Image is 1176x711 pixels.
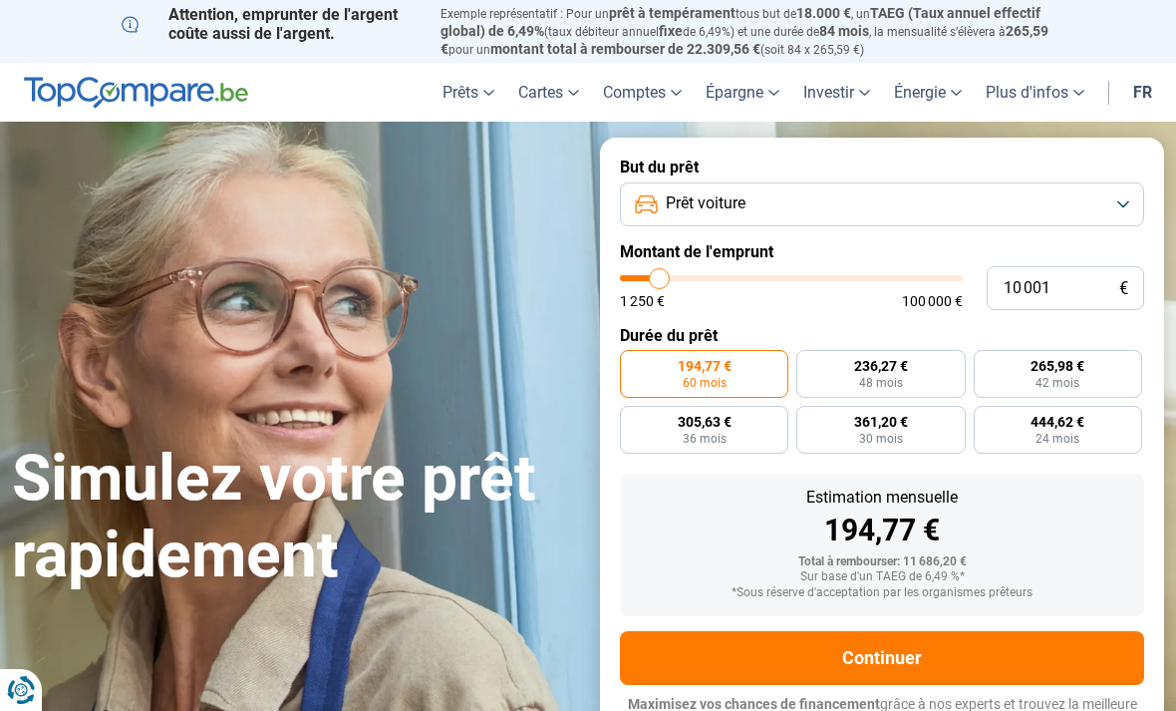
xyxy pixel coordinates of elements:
p: Exemple représentatif : Pour un tous but de , un (taux débiteur annuel de 6,49%) et une durée de ... [441,5,1054,58]
span: 265,59 € [441,23,1048,57]
div: Total à rembourser: 11 686,20 € [636,555,1128,569]
button: Prêt voiture [620,182,1144,226]
span: 265,98 € [1030,359,1084,373]
a: Plus d'infos [974,63,1096,122]
span: 1 250 € [620,294,665,308]
h1: Simulez votre prêt rapidement [12,441,576,594]
a: Comptes [591,63,694,122]
a: Prêts [431,63,506,122]
a: Investir [791,63,882,122]
img: TopCompare [24,77,248,109]
span: 18.000 € [796,5,851,21]
label: But du prêt [620,158,1144,177]
div: Estimation mensuelle [636,490,1128,506]
span: 444,62 € [1030,415,1084,429]
div: 194,77 € [636,516,1128,545]
div: Sur base d'un TAEG de 6,49 %* [636,570,1128,584]
label: Montant de l'emprunt [620,242,1144,261]
span: 361,20 € [854,415,908,429]
span: 194,77 € [678,359,732,373]
span: 42 mois [1035,377,1079,389]
span: Prêt voiture [666,192,745,214]
span: fixe [659,23,683,39]
span: 36 mois [683,433,727,445]
span: 236,27 € [854,359,908,373]
a: fr [1121,63,1164,122]
span: 30 mois [859,433,903,445]
span: prêt à tempérament [609,5,735,21]
a: Énergie [882,63,974,122]
a: Cartes [506,63,591,122]
span: € [1119,280,1128,297]
span: 84 mois [819,23,869,39]
label: Durée du prêt [620,326,1144,345]
button: Continuer [620,631,1144,685]
p: Attention, emprunter de l'argent coûte aussi de l'argent. [122,5,417,43]
a: Épargne [694,63,791,122]
span: TAEG (Taux annuel effectif global) de 6,49% [441,5,1040,39]
div: *Sous réserve d'acceptation par les organismes prêteurs [636,586,1128,600]
span: 48 mois [859,377,903,389]
span: 24 mois [1035,433,1079,445]
span: 305,63 € [678,415,732,429]
span: montant total à rembourser de 22.309,56 € [490,41,760,57]
span: 60 mois [683,377,727,389]
span: 100 000 € [902,294,963,308]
